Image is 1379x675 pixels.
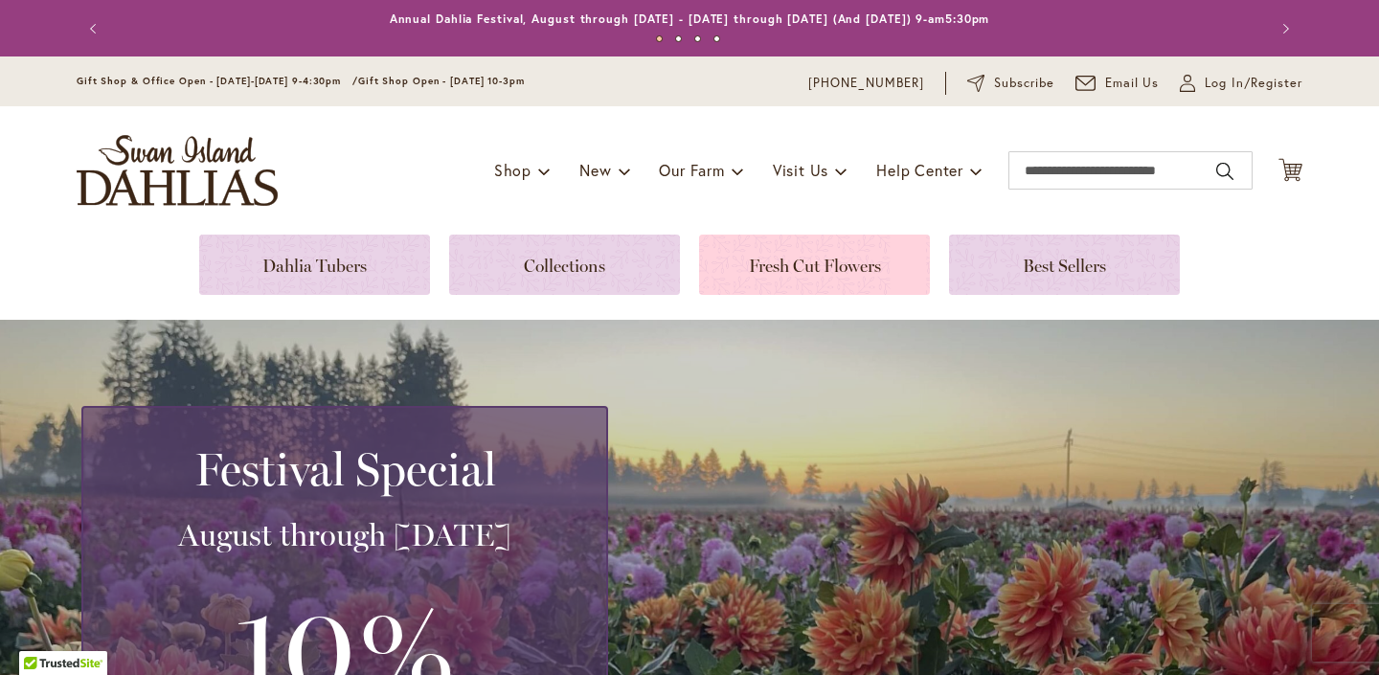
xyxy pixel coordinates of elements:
button: 1 of 4 [656,35,663,42]
a: Log In/Register [1180,74,1302,93]
h2: Festival Special [106,442,583,496]
button: 4 of 4 [713,35,720,42]
a: Annual Dahlia Festival, August through [DATE] - [DATE] through [DATE] (And [DATE]) 9-am5:30pm [390,11,990,26]
span: Our Farm [659,160,724,180]
span: Log In/Register [1205,74,1302,93]
a: Subscribe [967,74,1054,93]
a: [PHONE_NUMBER] [808,74,924,93]
span: Shop [494,160,531,180]
span: Visit Us [773,160,828,180]
button: 2 of 4 [675,35,682,42]
button: Previous [77,10,115,48]
span: Gift Shop & Office Open - [DATE]-[DATE] 9-4:30pm / [77,75,358,87]
span: Email Us [1105,74,1160,93]
h3: August through [DATE] [106,516,583,554]
span: New [579,160,611,180]
span: Gift Shop Open - [DATE] 10-3pm [358,75,525,87]
a: store logo [77,135,278,206]
a: Email Us [1075,74,1160,93]
span: Subscribe [994,74,1054,93]
button: 3 of 4 [694,35,701,42]
span: Help Center [876,160,963,180]
button: Next [1264,10,1302,48]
